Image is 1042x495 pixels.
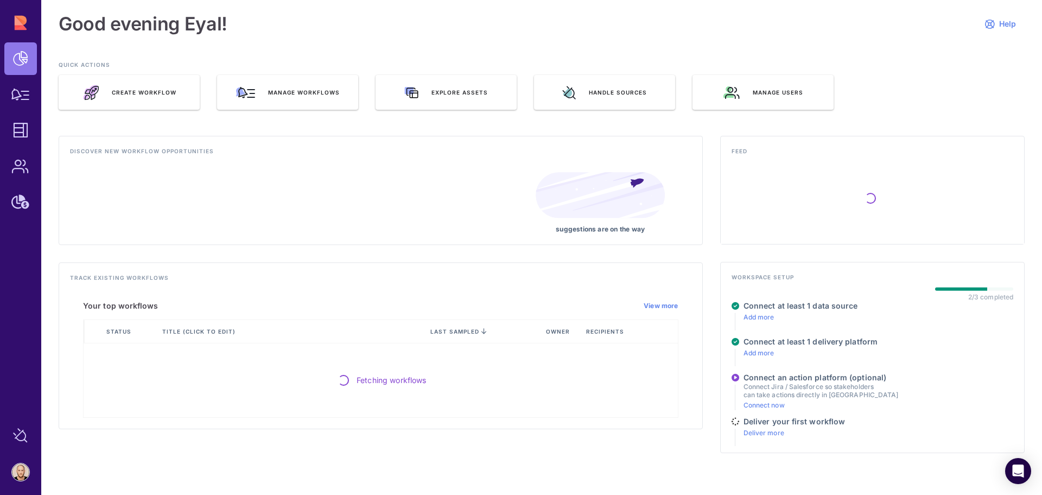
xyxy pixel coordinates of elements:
[1005,458,1031,484] div: Open Intercom Messenger
[357,374,427,386] span: Fetching workflows
[744,417,845,427] h4: Deliver your first workflow
[644,302,678,310] a: View more
[744,313,774,321] a: Add more
[589,89,647,96] span: Handle sources
[744,401,785,409] a: Connect now
[744,337,878,347] h4: Connect at least 1 delivery platform
[546,328,572,335] span: Owner
[732,273,1013,287] h4: Workspace setup
[59,13,227,35] h1: Good evening Eyal!
[744,301,858,311] h4: Connect at least 1 data source
[112,89,176,96] span: Create Workflow
[82,85,99,101] img: rocket_launch.e46a70e1.svg
[999,19,1016,29] span: Help
[268,89,340,96] span: Manage workflows
[744,373,898,383] h4: Connect an action platform (optional)
[744,383,898,399] p: Connect Jira / Salesforce so stakeholders can take actions directly in [GEOGRAPHIC_DATA]
[586,328,626,335] span: Recipients
[83,301,158,311] h5: Your top workflows
[744,349,774,357] a: Add more
[536,225,665,234] p: suggestions are on the way
[162,328,238,335] span: Title (click to edit)
[106,328,134,335] span: Status
[70,147,691,161] h4: Discover new workflow opportunities
[732,147,1013,161] h4: Feed
[430,328,479,335] span: last sampled
[968,293,1013,301] div: 2/3 completed
[70,274,691,288] h4: Track existing workflows
[744,429,784,437] a: Deliver more
[753,89,803,96] span: Manage users
[12,463,29,481] img: account-photo
[431,89,488,96] span: Explore assets
[59,61,1025,75] h3: QUICK ACTIONS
